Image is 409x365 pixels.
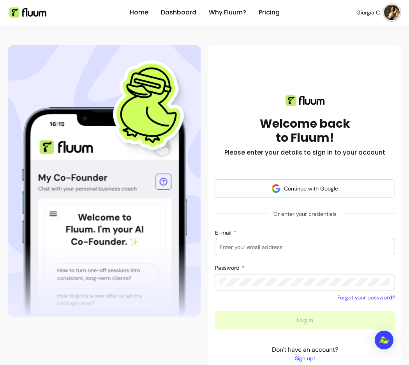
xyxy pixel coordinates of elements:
[9,7,46,18] img: Fluum Logo
[356,9,381,16] span: Giorgia C.
[215,179,395,198] button: Continue with Google
[375,331,393,349] div: Open Intercom Messenger
[259,8,280,17] a: Pricing
[260,117,350,145] h1: Welcome back to Fluum!
[215,229,233,236] span: E-mail
[272,354,338,362] a: Sign up!
[337,294,395,301] a: Forgot your password?
[267,207,343,221] span: Or enter your credentials
[220,243,390,251] input: E-mail
[161,8,196,17] a: Dashboard
[286,95,324,106] img: Fluum logo
[224,148,385,157] h2: Please enter your details to sign in to your account
[209,8,246,17] a: Why Fluum?
[356,5,400,20] button: avatarGiorgia C.
[272,345,338,362] p: Don't have an account?
[130,8,148,17] a: Home
[384,5,400,20] img: avatar
[220,278,390,286] input: Password
[215,264,241,271] span: Password
[271,184,281,193] img: avatar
